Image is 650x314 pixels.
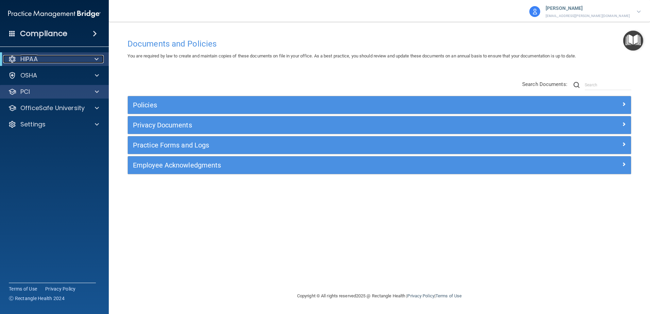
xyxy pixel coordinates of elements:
img: PMB logo [8,7,101,21]
a: Employee Acknowledgments [133,160,626,171]
a: Privacy Documents [133,120,626,130]
a: Policies [133,100,626,110]
img: avatar.17b06cb7.svg [529,6,540,17]
a: Terms of Use [9,285,37,292]
h5: Employee Acknowledgments [133,161,500,169]
p: Settings [20,120,46,128]
p: OSHA [20,71,37,80]
a: Practice Forms and Logs [133,140,626,151]
p: [PERSON_NAME] [546,4,630,13]
a: OfficeSafe University [8,104,99,112]
h4: Compliance [20,29,67,38]
img: ic-search.3b580494.png [574,82,580,88]
span: You are required by law to create and maintain copies of these documents on file in your office. ... [127,53,576,58]
p: OfficeSafe University [20,104,85,112]
a: Terms of Use [435,293,462,298]
h5: Policies [133,101,500,109]
a: Settings [8,120,99,128]
span: Ⓒ Rectangle Health 2024 [9,295,65,302]
p: PCI [20,88,30,96]
div: Copyright © All rights reserved 2025 @ Rectangle Health | | [255,285,503,307]
a: PCI [8,88,99,96]
img: arrow-down.227dba2b.svg [637,11,641,13]
span: Search Documents: [522,81,567,87]
a: Privacy Policy [407,293,434,298]
button: Open Resource Center [623,31,643,51]
a: HIPAA [8,55,99,63]
p: [EMAIL_ADDRESS][PERSON_NAME][DOMAIN_NAME] [546,13,630,19]
a: Privacy Policy [45,285,76,292]
h5: Privacy Documents [133,121,500,129]
a: OSHA [8,71,99,80]
h5: Practice Forms and Logs [133,141,500,149]
p: HIPAA [20,55,38,63]
h4: Documents and Policies [127,39,631,48]
input: Search [585,80,631,90]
